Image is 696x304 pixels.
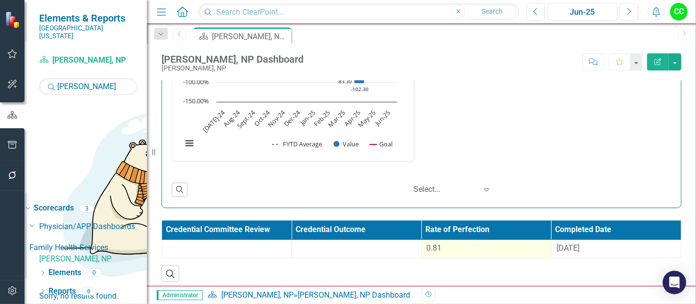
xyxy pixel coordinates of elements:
[427,243,442,253] span: 0.81
[39,55,137,66] a: [PERSON_NAME], NP
[212,30,289,43] div: [PERSON_NAME], NP Dashboard
[162,239,292,257] td: Double-Click to Edit
[208,290,414,301] div: »
[372,108,392,128] text: Jun-25
[421,239,551,257] td: Double-Click to Edit
[551,239,681,257] td: Double-Click to Edit
[162,65,303,72] div: [PERSON_NAME], NP
[79,204,94,212] div: 3
[370,140,393,148] button: Show Goal
[342,108,362,128] text: Apr-25
[162,54,303,65] div: [PERSON_NAME], NP Dashboard
[468,5,517,19] button: Search
[183,137,196,150] button: View chart menu, Chart
[298,108,317,128] text: Jan-25
[198,3,519,21] input: Search ClearPoint...
[157,290,203,300] span: Administrator
[292,239,421,257] td: Double-Click to Edit
[557,243,580,253] span: [DATE]
[39,254,147,265] a: [PERSON_NAME], NP
[551,6,614,18] div: Jun-25
[312,108,332,128] text: Feb-25
[48,286,76,297] a: Reports
[337,78,352,85] text: -83.30
[48,267,81,279] a: Elements
[326,108,347,129] text: Mar-25
[34,203,74,214] a: Scorecards
[266,108,287,129] text: Nov-24
[343,140,359,148] text: Value
[356,108,377,129] text: May-25
[39,78,137,95] input: Search Below...
[81,287,96,295] div: 6
[39,221,147,233] a: Physician/APP Dashboards
[351,86,369,93] text: -102.30
[39,24,137,40] small: [GEOGRAPHIC_DATA][US_STATE]
[298,290,410,300] div: [PERSON_NAME], NP Dashboard
[548,3,617,21] button: Jun-25
[283,140,322,148] text: FYTD Average
[39,95,333,291] img: No results found
[5,11,23,28] img: ClearPoint Strategy
[183,77,209,86] text: -100.00%
[663,271,686,294] div: Open Intercom Messenger
[482,7,503,15] span: Search
[334,140,359,148] button: Show Value
[670,3,688,21] button: CC
[201,108,227,135] text: [DATE]-24
[221,108,242,129] text: Aug-24
[86,269,102,277] div: 0
[273,140,323,148] button: Show FYTD Average
[379,140,393,148] text: Goal
[221,290,294,300] a: [PERSON_NAME], NP
[183,96,209,105] text: -150.00%
[235,108,257,130] text: Sept-24
[39,12,137,24] span: Elements & Reports
[354,44,365,84] path: Apr-25, -102.3. Value.
[252,108,272,128] text: Oct-24
[282,108,302,129] text: Dec-24
[29,242,147,254] a: Family Health Services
